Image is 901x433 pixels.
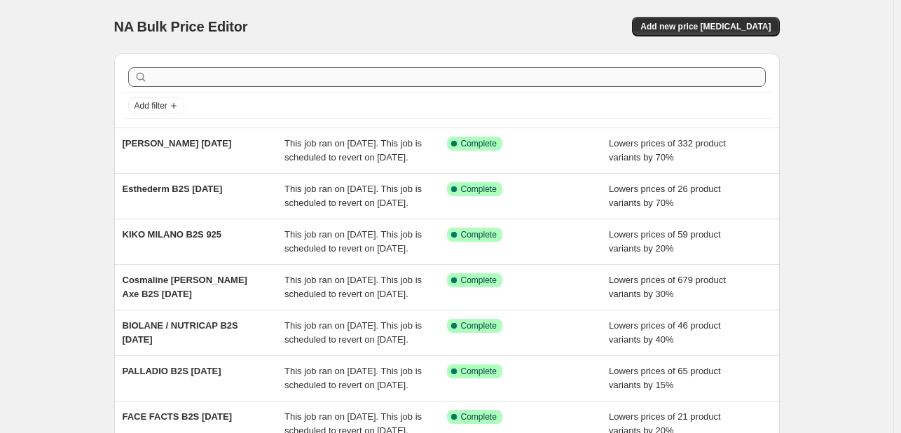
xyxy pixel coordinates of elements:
span: Complete [461,275,497,286]
span: Add filter [135,100,167,111]
span: [PERSON_NAME] [DATE] [123,138,232,149]
span: NA Bulk Price Editor [114,19,248,34]
span: Esthederm B2S [DATE] [123,184,223,194]
span: Lowers prices of 65 product variants by 15% [609,366,721,390]
span: This job ran on [DATE]. This job is scheduled to revert on [DATE]. [284,184,422,208]
span: FACE FACTS B2S [DATE] [123,411,233,422]
span: This job ran on [DATE]. This job is scheduled to revert on [DATE]. [284,366,422,390]
span: Complete [461,138,497,149]
span: This job ran on [DATE]. This job is scheduled to revert on [DATE]. [284,229,422,254]
span: Complete [461,184,497,195]
span: Lowers prices of 46 product variants by 40% [609,320,721,345]
span: Lowers prices of 679 product variants by 30% [609,275,726,299]
span: Cosmaline [PERSON_NAME] Axe B2S [DATE] [123,275,247,299]
span: KIKO MILANO B2S 925 [123,229,222,240]
span: This job ran on [DATE]. This job is scheduled to revert on [DATE]. [284,138,422,163]
span: Lowers prices of 332 product variants by 70% [609,138,726,163]
span: This job ran on [DATE]. This job is scheduled to revert on [DATE]. [284,275,422,299]
span: This job ran on [DATE]. This job is scheduled to revert on [DATE]. [284,320,422,345]
button: Add filter [128,97,184,114]
span: BIOLANE / NUTRICAP B2S [DATE] [123,320,238,345]
span: PALLADIO B2S [DATE] [123,366,221,376]
button: Add new price [MEDICAL_DATA] [632,17,779,36]
span: Add new price [MEDICAL_DATA] [640,21,771,32]
span: Complete [461,411,497,422]
span: Complete [461,320,497,331]
span: Complete [461,229,497,240]
span: Lowers prices of 26 product variants by 70% [609,184,721,208]
span: Lowers prices of 59 product variants by 20% [609,229,721,254]
span: Complete [461,366,497,377]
